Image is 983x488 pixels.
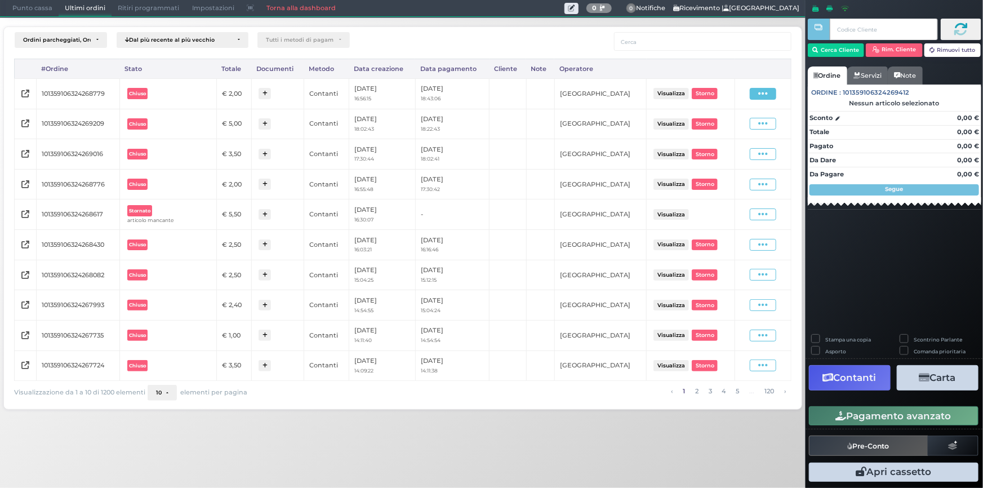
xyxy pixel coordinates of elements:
[257,32,350,48] button: Tutti i metodi di pagamento
[415,230,489,260] td: [DATE]
[554,109,646,139] td: [GEOGRAPHIC_DATA]
[421,277,437,283] small: 15:12:15
[349,78,416,109] td: [DATE]
[36,260,120,290] td: 101359106324268082
[554,230,646,260] td: [GEOGRAPHIC_DATA]
[129,91,146,96] b: Chiuso
[421,367,438,374] small: 14:11:38
[554,169,646,199] td: [GEOGRAPHIC_DATA]
[129,363,146,369] b: Chiuso
[957,156,979,164] strong: 0,00 €
[23,37,91,43] div: Ordini parcheggiati, Ordini aperti, Ordini chiusi
[957,142,979,150] strong: 0,00 €
[692,269,718,280] button: Storno
[148,385,247,401] div: elementi per pagina
[355,246,372,252] small: 16:03:21
[36,199,120,230] td: 101359106324268617
[304,109,349,139] td: Contanti
[304,351,349,381] td: Contanti
[812,88,842,97] span: Ordine :
[36,169,120,199] td: 101359106324268776
[626,3,637,14] span: 0
[866,43,923,57] button: Rim. Cliente
[349,139,416,170] td: [DATE]
[653,179,688,189] button: Visualizza
[957,114,979,122] strong: 0,00 €
[692,149,718,159] button: Storno
[421,126,441,132] small: 18:22:43
[421,95,441,101] small: 18:43:06
[216,109,251,139] td: € 5,00
[349,290,416,321] td: [DATE]
[808,43,865,57] button: Cerca Cliente
[349,109,416,139] td: [DATE]
[355,337,372,343] small: 14:11:40
[897,365,978,391] button: Carta
[216,78,251,109] td: € 2,00
[251,59,304,78] div: Documenti
[692,88,718,99] button: Storno
[653,149,688,159] button: Visualizza
[129,208,150,214] b: Stornato
[825,336,871,343] label: Stampa una copia
[809,142,833,150] strong: Pagato
[355,186,374,192] small: 16:55:48
[304,199,349,230] td: Contanti
[653,88,688,99] button: Visualizza
[653,118,688,129] button: Visualizza
[692,179,718,189] button: Storno
[415,351,489,381] td: [DATE]
[349,351,416,381] td: [DATE]
[156,389,162,396] span: 10
[421,186,441,192] small: 17:30:42
[15,32,107,48] button: Ordini parcheggiati, Ordini aperti, Ordini chiusi
[653,360,688,371] button: Visualizza
[36,320,120,351] td: 101359106324267735
[809,365,891,391] button: Contanti
[825,348,846,355] label: Asporto
[216,351,251,381] td: € 3,50
[186,1,241,16] span: Impostazioni
[415,78,489,109] td: [DATE]
[809,128,829,136] strong: Totale
[349,59,416,78] div: Data creazione
[36,109,120,139] td: 101359106324269209
[349,230,416,260] td: [DATE]
[415,320,489,351] td: [DATE]
[355,95,372,101] small: 16:56:15
[355,367,374,374] small: 14:09:22
[526,59,554,78] div: Note
[129,181,146,187] b: Chiuso
[355,156,375,162] small: 17:30:44
[957,128,979,136] strong: 0,00 €
[692,239,718,250] button: Storno
[653,269,688,280] button: Visualizza
[809,113,833,123] strong: Sconto
[808,99,981,107] div: Nessun articolo selezionato
[830,19,937,40] input: Codice Cliente
[679,385,688,397] a: alla pagina 1
[554,199,646,230] td: [GEOGRAPHIC_DATA]
[554,78,646,109] td: [GEOGRAPHIC_DATA]
[304,169,349,199] td: Contanti
[781,385,789,397] a: pagina successiva
[924,43,981,57] button: Rimuovi tutto
[36,139,120,170] td: 101359106324269016
[957,170,979,178] strong: 0,00 €
[129,332,146,338] b: Chiuso
[216,260,251,290] td: € 2,50
[304,78,349,109] td: Contanti
[554,260,646,290] td: [GEOGRAPHIC_DATA]
[653,330,688,340] button: Visualizza
[127,216,210,224] small: articolo mancante
[125,37,232,43] div: Dal più recente al più vecchio
[421,246,439,252] small: 16:16:46
[719,385,729,397] a: alla pagina 4
[36,290,120,321] td: 101359106324267993
[808,66,847,85] a: Ordine
[36,230,120,260] td: 101359106324268430
[668,385,675,397] a: pagina precedente
[304,230,349,260] td: Contanti
[914,348,966,355] label: Comanda prioritaria
[304,260,349,290] td: Contanti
